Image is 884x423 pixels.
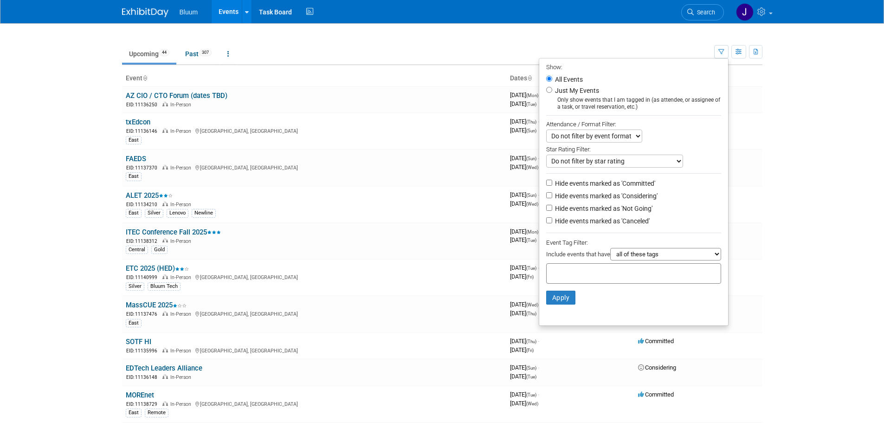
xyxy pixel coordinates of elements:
span: - [538,364,539,371]
div: East [126,209,142,217]
span: Committed [638,338,674,345]
span: [DATE] [510,273,534,280]
span: In-Person [170,401,194,407]
span: (Wed) [526,165,538,170]
span: 307 [199,49,212,56]
div: Central [126,246,148,254]
span: [DATE] [510,155,539,162]
span: (Tue) [526,374,536,379]
span: Committed [638,391,674,398]
a: Sort by Event Name [142,74,147,82]
span: [DATE] [510,346,534,353]
span: [DATE] [510,127,536,134]
span: In-Person [170,274,194,280]
span: [DATE] [510,364,539,371]
span: [DATE] [510,400,538,407]
div: Include events that have [546,248,721,263]
a: Upcoming44 [122,45,176,63]
span: (Sun) [526,193,536,198]
span: - [538,391,539,398]
label: Hide events marked as 'Committed' [553,179,655,188]
a: AZ CIO / CTO Forum (dates TBD) [126,91,227,100]
span: In-Person [170,128,194,134]
span: In-Person [170,374,194,380]
a: MassCUE 2025 [126,301,187,309]
div: Remote [145,409,168,417]
span: [DATE] [510,236,536,243]
span: [DATE] [510,191,539,198]
span: [DATE] [510,310,536,317]
img: In-Person Event [162,274,168,279]
a: Past307 [178,45,219,63]
img: In-Person Event [162,202,168,206]
span: [DATE] [510,200,538,207]
div: East [126,136,142,144]
span: Bluum [180,8,198,16]
div: Silver [145,209,163,217]
div: [GEOGRAPHIC_DATA], [GEOGRAPHIC_DATA] [126,310,503,318]
th: Dates [506,71,634,86]
span: EID: 11138312 [126,239,161,244]
span: EID: 11136148 [126,375,161,380]
span: [DATE] [510,391,539,398]
span: (Tue) [526,238,536,243]
span: [DATE] [510,338,539,345]
div: East [126,319,142,327]
a: FAEDS [126,155,146,163]
a: txEdcon [126,118,150,126]
div: [GEOGRAPHIC_DATA], [GEOGRAPHIC_DATA] [126,163,503,171]
span: EID: 11136250 [126,102,161,107]
div: Attendance / Format Filter: [546,119,721,130]
span: In-Person [170,165,194,171]
div: Event Tag Filter: [546,237,721,248]
span: - [538,118,539,125]
span: In-Person [170,238,194,244]
a: SOTF HI [126,338,151,346]
span: EID: 11134210 [126,202,161,207]
label: Hide events marked as 'Considering' [553,191,658,201]
label: All Events [553,76,583,83]
div: Show: [546,61,721,72]
div: East [126,172,142,181]
div: [GEOGRAPHIC_DATA], [GEOGRAPHIC_DATA] [126,346,503,354]
span: EID: 11135996 [126,348,161,353]
div: East [126,409,142,417]
th: Event [122,71,506,86]
button: Apply [546,291,576,305]
div: Silver [126,282,144,291]
span: (Wed) [526,401,538,406]
img: Joel Ryan [736,3,754,21]
span: In-Person [170,311,194,317]
span: EID: 11137476 [126,312,161,317]
span: (Mon) [526,93,538,98]
span: In-Person [170,348,194,354]
span: - [538,338,539,345]
div: Newline [192,209,216,217]
a: ETC 2025 (HED) [126,264,189,273]
span: (Sun) [526,156,536,161]
div: Bluum Tech [148,282,181,291]
div: Only show events that I am tagged in (as attendee, or assignee of a task, or travel reservation, ... [546,97,721,111]
span: (Mon) [526,229,538,234]
a: EDTech Leaders Alliance [126,364,202,372]
span: (Thu) [526,119,536,124]
span: (Wed) [526,302,538,307]
img: In-Person Event [162,128,168,133]
span: (Tue) [526,102,536,107]
span: In-Person [170,202,194,208]
a: Sort by Start Date [527,74,532,82]
span: (Sun) [526,365,536,371]
div: [GEOGRAPHIC_DATA], [GEOGRAPHIC_DATA] [126,400,503,408]
div: [GEOGRAPHIC_DATA], [GEOGRAPHIC_DATA] [126,127,503,135]
img: In-Person Event [162,374,168,379]
span: (Fri) [526,348,534,353]
img: In-Person Event [162,401,168,406]
span: 44 [159,49,169,56]
span: (Thu) [526,311,536,316]
span: EID: 11140999 [126,275,161,280]
span: (Wed) [526,202,538,207]
span: - [538,155,539,162]
span: [DATE] [510,118,539,125]
span: - [538,264,539,271]
span: (Sun) [526,128,536,133]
